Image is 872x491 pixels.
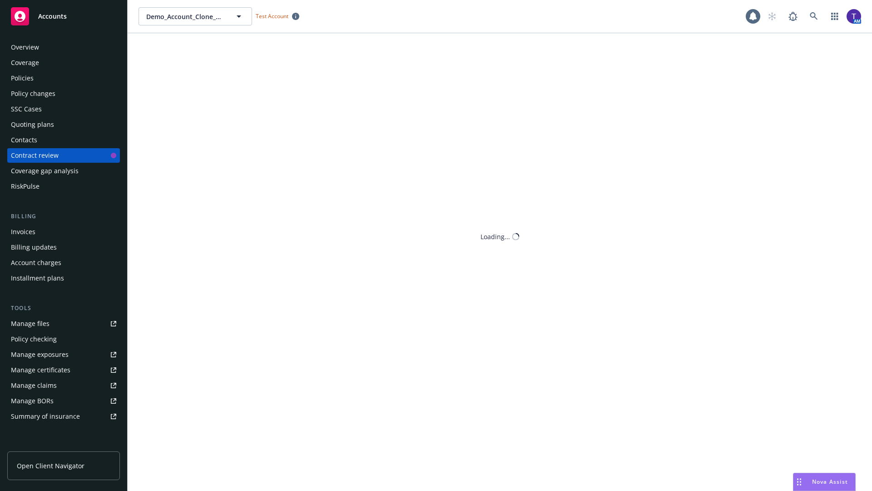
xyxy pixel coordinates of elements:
div: Quoting plans [11,117,54,132]
a: Coverage [7,55,120,70]
div: Coverage gap analysis [11,164,79,178]
span: Nova Assist [812,478,848,486]
a: Manage BORs [7,394,120,408]
a: Account charges [7,256,120,270]
a: Contacts [7,133,120,147]
div: Summary of insurance [11,409,80,424]
a: Summary of insurance [7,409,120,424]
div: Drag to move [793,473,805,491]
div: RiskPulse [11,179,40,194]
a: Report a Bug [784,7,802,25]
img: photo [847,9,861,24]
div: Manage certificates [11,363,70,377]
div: Contract review [11,148,59,163]
a: Coverage gap analysis [7,164,120,178]
a: RiskPulse [7,179,120,194]
a: Quoting plans [7,117,120,132]
span: Test Account [256,12,288,20]
a: Billing updates [7,240,120,255]
div: Loading... [481,232,510,241]
div: Manage claims [11,378,57,393]
button: Demo_Account_Clone_QA_CR_Tests_Prospect [139,7,252,25]
a: Manage exposures [7,347,120,362]
div: Contacts [11,133,37,147]
a: Policy changes [7,86,120,101]
div: SSC Cases [11,102,42,116]
button: Nova Assist [793,473,856,491]
span: Test Account [252,11,303,21]
a: Manage claims [7,378,120,393]
a: Installment plans [7,271,120,286]
a: SSC Cases [7,102,120,116]
div: Installment plans [11,271,64,286]
div: Policy changes [11,86,55,101]
a: Policy checking [7,332,120,346]
a: Search [805,7,823,25]
div: Manage exposures [11,347,69,362]
span: Accounts [38,13,67,20]
a: Start snowing [763,7,781,25]
span: Demo_Account_Clone_QA_CR_Tests_Prospect [146,12,225,21]
div: Manage BORs [11,394,54,408]
a: Policies [7,71,120,85]
a: Switch app [826,7,844,25]
span: Open Client Navigator [17,461,84,471]
a: Manage certificates [7,363,120,377]
a: Overview [7,40,120,55]
a: Contract review [7,148,120,163]
a: Manage files [7,316,120,331]
div: Billing updates [11,240,57,255]
div: Coverage [11,55,39,70]
div: Billing [7,212,120,221]
div: Tools [7,304,120,313]
a: Accounts [7,4,120,29]
div: Policy checking [11,332,57,346]
div: Policies [11,71,34,85]
div: Analytics hub [7,442,120,451]
div: Overview [11,40,39,55]
div: Invoices [11,225,35,239]
a: Invoices [7,225,120,239]
div: Manage files [11,316,50,331]
div: Account charges [11,256,61,270]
